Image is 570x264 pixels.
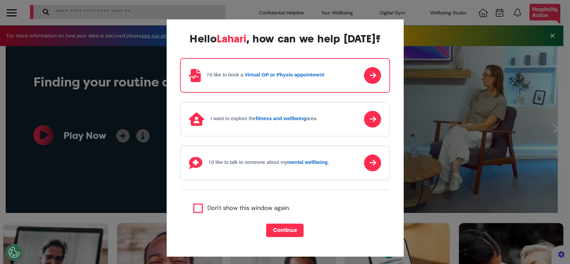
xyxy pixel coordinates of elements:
div: Hello , how can we help [DATE]? [180,33,390,45]
label: Don't show this window again. [207,204,290,213]
input: Agree to privacy policy [193,204,203,213]
span: Lahari [216,32,246,45]
h4: I'd like to talk to someone about my [209,159,329,165]
strong: fitness and wellbeing [256,115,307,121]
h4: I'd like to book a [207,72,325,78]
strong: Virtual GP or Physio appointment [245,72,325,77]
strong: mental wellbeing. [287,159,329,165]
button: Open Preferences [6,244,22,261]
button: Continue [266,224,304,237]
h4: I want to explore the area. [211,115,318,121]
